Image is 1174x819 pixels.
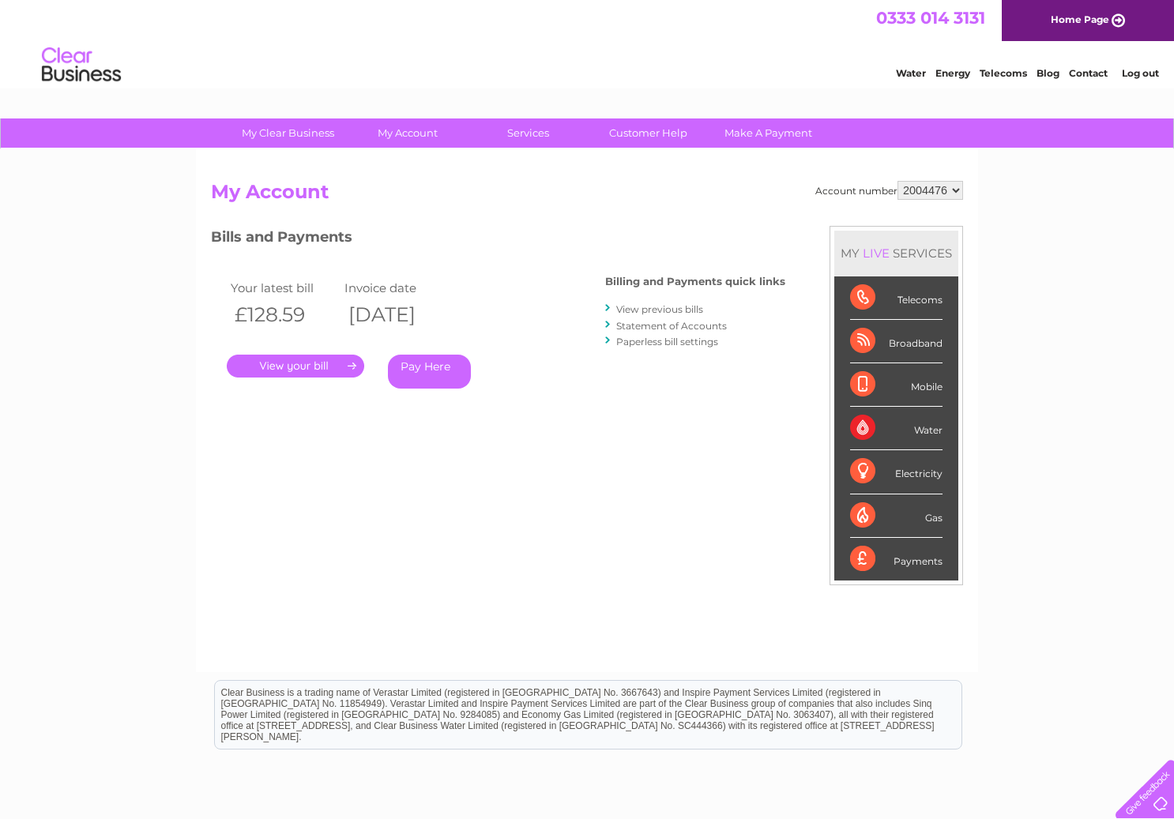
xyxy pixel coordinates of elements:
[1037,67,1059,79] a: Blog
[227,355,364,378] a: .
[850,363,943,407] div: Mobile
[860,246,893,261] div: LIVE
[388,355,471,389] a: Pay Here
[815,181,963,200] div: Account number
[1069,67,1108,79] a: Contact
[223,118,353,148] a: My Clear Business
[227,277,341,299] td: Your latest bill
[343,118,473,148] a: My Account
[703,118,833,148] a: Make A Payment
[850,407,943,450] div: Water
[583,118,713,148] a: Customer Help
[850,450,943,494] div: Electricity
[341,277,454,299] td: Invoice date
[850,276,943,320] div: Telecoms
[616,336,718,348] a: Paperless bill settings
[896,67,926,79] a: Water
[227,299,341,331] th: £128.59
[341,299,454,331] th: [DATE]
[850,538,943,580] div: Payments
[215,9,961,77] div: Clear Business is a trading name of Verastar Limited (registered in [GEOGRAPHIC_DATA] No. 3667643...
[41,41,122,89] img: logo.png
[616,320,727,332] a: Statement of Accounts
[850,494,943,538] div: Gas
[211,181,963,211] h2: My Account
[850,320,943,363] div: Broadband
[463,118,593,148] a: Services
[980,67,1027,79] a: Telecoms
[935,67,970,79] a: Energy
[1122,67,1159,79] a: Log out
[616,303,703,315] a: View previous bills
[834,231,958,276] div: MY SERVICES
[605,276,785,287] h4: Billing and Payments quick links
[876,8,985,28] a: 0333 014 3131
[211,226,785,254] h3: Bills and Payments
